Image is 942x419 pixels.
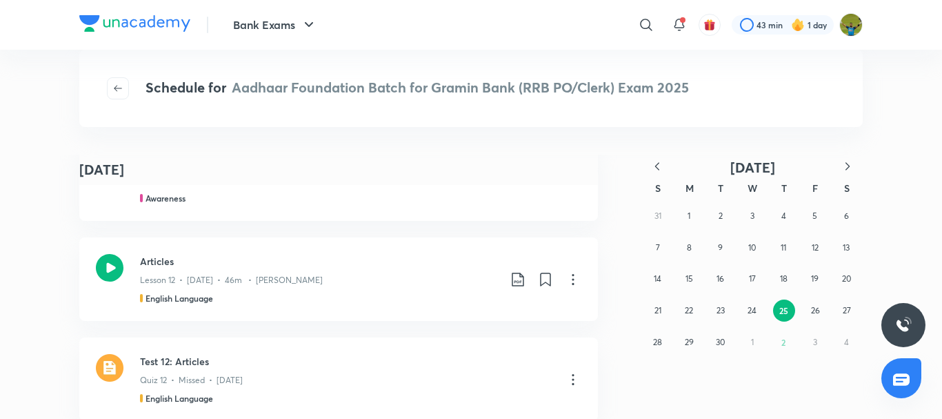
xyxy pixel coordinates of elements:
[811,305,820,315] abbr: September 26, 2025
[750,211,754,221] abbr: September 3, 2025
[647,331,669,353] button: September 28, 2025
[146,292,213,304] h5: English Language
[779,305,788,316] abbr: September 25, 2025
[96,354,123,382] img: quiz
[811,273,819,284] abbr: September 19, 2025
[716,273,724,284] abbr: September 16, 2025
[716,305,725,315] abbr: September 23, 2025
[655,182,661,195] abbr: Sunday
[710,237,732,259] button: September 9, 2025
[843,305,851,315] abbr: September 27, 2025
[710,300,732,322] button: September 23, 2025
[678,205,700,227] button: September 1, 2025
[688,211,690,221] abbr: September 1, 2025
[781,211,786,221] abbr: September 4, 2025
[749,273,756,284] abbr: September 17, 2025
[647,268,669,290] button: September 14, 2025
[835,237,857,259] button: September 13, 2025
[647,237,669,259] button: September 7, 2025
[654,273,661,284] abbr: September 14, 2025
[773,300,795,322] button: September 25, 2025
[719,211,723,221] abbr: September 2, 2025
[718,242,723,253] abbr: September 9, 2025
[812,211,817,221] abbr: September 5, 2025
[672,159,832,176] button: [DATE]
[656,242,660,253] abbr: September 7, 2025
[895,317,912,333] img: ttu
[687,242,692,253] abbr: September 8, 2025
[842,273,851,284] abbr: September 20, 2025
[140,274,323,286] p: Lesson 12 • [DATE] • 46m • [PERSON_NAME]
[781,182,787,195] abbr: Thursday
[741,268,763,290] button: September 17, 2025
[685,182,694,195] abbr: Monday
[835,205,857,227] button: September 6, 2025
[804,205,826,227] button: September 5, 2025
[710,268,732,290] button: September 16, 2025
[804,268,826,290] button: September 19, 2025
[79,159,124,180] h4: [DATE]
[781,242,786,253] abbr: September 11, 2025
[685,337,694,347] abbr: September 29, 2025
[654,305,661,315] abbr: September 21, 2025
[836,300,858,322] button: September 27, 2025
[710,331,732,353] button: September 30, 2025
[678,300,700,322] button: September 22, 2025
[79,15,190,35] a: Company Logo
[804,237,826,259] button: September 12, 2025
[79,15,190,32] img: Company Logo
[812,182,818,195] abbr: Friday
[685,273,693,284] abbr: September 15, 2025
[710,205,732,227] button: September 2, 2025
[678,237,700,259] button: September 8, 2025
[805,300,827,322] button: September 26, 2025
[140,374,243,387] p: Quiz 12 • Missed • [DATE]
[716,337,725,347] abbr: September 30, 2025
[748,305,756,315] abbr: September 24, 2025
[772,268,794,290] button: September 18, 2025
[791,18,805,32] img: streak
[685,305,693,315] abbr: September 22, 2025
[748,242,756,253] abbr: September 10, 2025
[678,268,700,290] button: September 15, 2025
[741,205,763,227] button: September 3, 2025
[748,182,757,195] abbr: Wednesday
[843,242,850,253] abbr: September 13, 2025
[146,77,689,99] h4: Schedule for
[839,13,863,37] img: Suraj Nager
[647,300,669,322] button: September 21, 2025
[146,392,213,405] h5: English Language
[146,192,186,204] h5: Awareness
[730,158,775,177] span: [DATE]
[678,331,700,353] button: September 29, 2025
[140,354,554,369] h3: Test 12: Articles
[772,205,794,227] button: September 4, 2025
[741,237,763,259] button: September 10, 2025
[140,254,499,269] h3: Articles
[835,268,857,290] button: September 20, 2025
[812,242,819,253] abbr: September 12, 2025
[232,78,689,97] span: Aadhaar Foundation Batch for Gramin Bank (RRB PO/Clerk) Exam 2025
[844,211,849,221] abbr: September 6, 2025
[653,337,662,347] abbr: September 28, 2025
[844,182,850,195] abbr: Saturday
[772,237,794,259] button: September 11, 2025
[780,273,788,284] abbr: September 18, 2025
[703,19,716,31] img: avatar
[718,182,723,195] abbr: Tuesday
[225,11,325,39] button: Bank Exams
[79,237,598,321] a: ArticlesLesson 12 • [DATE] • 46m • [PERSON_NAME]English Language
[699,14,721,36] button: avatar
[741,300,763,322] button: September 24, 2025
